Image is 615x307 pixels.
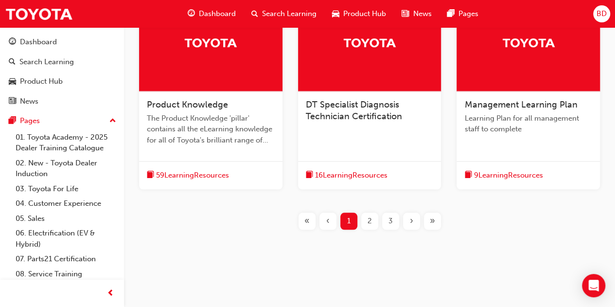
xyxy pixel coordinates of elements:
button: Page 3 [380,213,401,230]
span: pages-icon [447,8,454,20]
button: First page [297,213,317,230]
button: Page 2 [359,213,380,230]
button: DashboardSearch LearningProduct HubNews [4,31,120,112]
a: pages-iconPages [439,4,486,24]
span: pages-icon [9,117,16,126]
span: news-icon [402,8,409,20]
span: The Product Knowledge 'pillar' contains all the eLearning knowledge for all of Toyota's brilliant... [147,113,275,146]
a: 06. Electrification (EV & Hybrid) [12,226,120,252]
span: Dashboard [199,8,236,19]
button: Previous page [317,213,338,230]
span: search-icon [9,58,16,67]
span: BD [597,8,607,19]
span: Product Knowledge [147,99,228,110]
div: Product Hub [20,76,63,87]
a: 05. Sales [12,211,120,226]
button: Last page [422,213,443,230]
button: book-icon59LearningResources [147,169,229,181]
span: « [304,216,310,227]
span: guage-icon [188,8,195,20]
div: Dashboard [20,36,57,48]
button: book-icon16LearningResources [306,169,387,181]
div: Open Intercom Messenger [582,274,605,297]
button: Pages [4,112,120,130]
span: book-icon [147,169,154,181]
span: guage-icon [9,38,16,47]
span: up-icon [109,115,116,127]
a: News [4,92,120,110]
a: 04. Customer Experience [12,196,120,211]
a: 01. Toyota Academy - 2025 Dealer Training Catalogue [12,130,120,156]
span: Learning Plan for all management staff to complete [464,113,592,135]
div: Pages [20,115,40,126]
img: Trak [184,34,237,51]
span: ‹ [326,216,330,227]
span: News [413,8,431,19]
a: 03. Toyota For Life [12,181,120,197]
button: BD [593,5,610,22]
a: Search Learning [4,53,120,71]
span: 2 [368,216,372,227]
span: news-icon [9,97,16,106]
img: Trak [5,3,73,25]
span: Management Learning Plan [464,99,577,110]
a: Product Hub [4,72,120,90]
span: 16 Learning Resources [315,170,387,181]
img: Trak [343,34,396,51]
button: Next page [401,213,422,230]
a: 07. Parts21 Certification [12,252,120,267]
button: Page 1 [338,213,359,230]
a: Dashboard [4,33,120,51]
a: guage-iconDashboard [180,4,244,24]
span: » [430,216,435,227]
span: prev-icon [107,288,114,300]
span: Pages [458,8,478,19]
span: › [410,216,413,227]
div: Search Learning [19,56,74,68]
a: news-iconNews [394,4,439,24]
span: car-icon [9,77,16,86]
a: 02. New - Toyota Dealer Induction [12,156,120,181]
span: book-icon [306,169,313,181]
a: 08. Service Training [12,267,120,282]
span: book-icon [464,169,472,181]
span: Product Hub [343,8,386,19]
span: DT Specialist Diagnosis Technician Certification [306,99,402,122]
img: Trak [502,34,555,51]
button: book-icon9LearningResources [464,169,543,181]
span: 59 Learning Resources [156,170,229,181]
a: search-iconSearch Learning [244,4,324,24]
span: Search Learning [262,8,316,19]
span: search-icon [251,8,258,20]
span: car-icon [332,8,339,20]
span: 1 [347,216,351,227]
span: 9 Learning Resources [474,170,543,181]
span: 3 [388,216,393,227]
a: car-iconProduct Hub [324,4,394,24]
div: News [20,96,38,107]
